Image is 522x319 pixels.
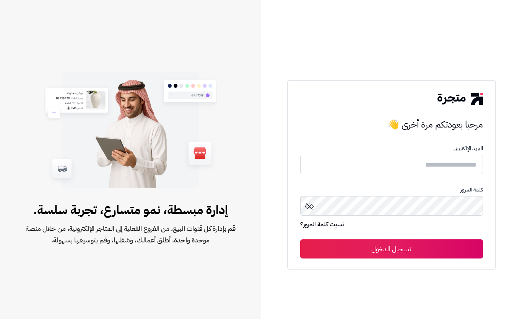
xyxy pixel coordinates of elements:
[300,187,483,193] p: كلمة المرور
[24,201,237,219] span: إدارة مبسطة، نمو متسارع، تجربة سلسة.
[24,223,237,246] span: قم بإدارة كل قنوات البيع، من الفروع الفعلية إلى المتاجر الإلكترونية، من خلال منصة موحدة واحدة. أط...
[437,93,483,105] img: logo-2.png
[300,220,344,231] a: نسيت كلمة المرور؟
[300,146,483,152] p: البريد الإلكترونى
[300,117,483,132] h3: مرحبا بعودتكم مرة أخرى 👋
[300,239,483,258] button: تسجيل الدخول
